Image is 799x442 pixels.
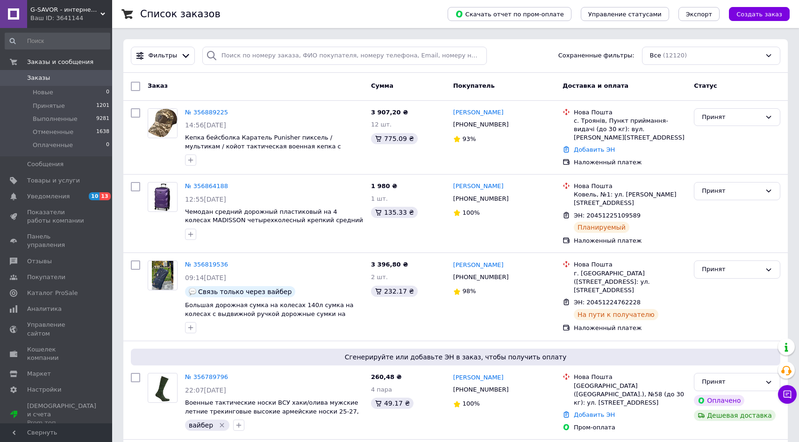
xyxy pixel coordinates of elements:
span: Скачать отчет по пром-оплате [455,10,564,18]
span: [DEMOGRAPHIC_DATA] и счета [27,402,96,428]
div: Наложенный платеж [574,237,686,245]
span: Принятые [33,102,65,110]
div: Ваш ID: 3641144 [30,14,112,22]
img: :speech_balloon: [189,288,196,295]
div: [PHONE_NUMBER] [451,193,511,205]
span: Маркет [27,370,51,378]
div: Принят [702,377,761,387]
span: Фильтры [149,51,178,60]
div: 135.33 ₴ [371,207,418,218]
div: Пром-оплата [574,423,686,432]
span: Управление сайтом [27,321,86,337]
span: Показатели работы компании [27,208,86,225]
span: Доставка и оплата [563,82,628,89]
h1: Список заказов [140,8,221,20]
span: 4 пара [371,386,392,393]
img: Фото товару [148,109,177,137]
span: 12:55[DATE] [185,196,226,203]
span: Управление статусами [588,11,662,18]
span: 3 396,80 ₴ [371,261,408,268]
a: Добавить ЭН [574,146,615,153]
span: вайбер [189,421,213,429]
div: [GEOGRAPHIC_DATA] ([GEOGRAPHIC_DATA].), №58 (до 30 кг): ул. [STREET_ADDRESS] [574,382,686,407]
span: 2 шт. [371,274,388,281]
span: 1 980 ₴ [371,182,397,189]
a: Большая дорожная сумка на колесах 140л сумка на колесах с выдвижной ручкой дорожные сумки на колесах [185,302,354,326]
div: 232.17 ₴ [371,286,418,297]
span: Заказы и сообщения [27,58,93,66]
span: Каталог ProSale [27,289,78,297]
div: Нова Пошта [574,108,686,117]
img: Фото товару [152,373,173,402]
div: Принят [702,265,761,274]
span: Статус [694,82,717,89]
div: Дешевая доставка [694,410,776,421]
span: Отмененные [33,128,73,136]
a: № 356819536 [185,261,228,268]
div: 49.17 ₴ [371,398,414,409]
a: Фото товару [148,373,178,403]
span: Заказ [148,82,168,89]
a: Чемодан средний дорожный пластиковый на 4 колесах MADISSON четырехколесный крепкий средний чемода... [185,208,363,232]
a: [PERSON_NAME] [453,261,504,270]
a: № 356864188 [185,182,228,189]
button: Чат с покупателем [778,385,797,404]
div: Наложенный платеж [574,324,686,332]
div: Оплачено [694,395,744,406]
div: с. Троянів, Пункт приймання-видачі (до 30 кг): вул. [PERSON_NAME][STREET_ADDRESS] [574,117,686,142]
div: [PHONE_NUMBER] [451,384,511,396]
div: На пути к получателю [574,309,658,320]
a: Военные тактические носки ВСУ хаки/олива мужские летние трекинговые высокие армейские носки 25-27... [185,399,359,423]
a: [PERSON_NAME] [453,373,504,382]
span: 0 [106,88,109,97]
span: 12 шт. [371,121,392,128]
span: Покупатель [453,82,495,89]
span: 14:56[DATE] [185,121,226,129]
img: Фото товару [152,261,173,290]
span: Новые [33,88,53,97]
span: 10 [89,192,100,200]
div: Принят [702,112,761,122]
span: 98% [463,288,476,295]
input: Поиск [5,33,110,49]
div: Нова Пошта [574,260,686,269]
div: [PHONE_NUMBER] [451,271,511,283]
div: г. [GEOGRAPHIC_DATA] ([STREET_ADDRESS]: ул. [STREET_ADDRESS] [574,269,686,295]
span: 1638 [96,128,109,136]
button: Экспорт [678,7,720,21]
div: [PHONE_NUMBER] [451,119,511,131]
span: 1 шт. [371,195,388,202]
div: Нова Пошта [574,182,686,190]
span: Сообщения [27,160,64,168]
span: ЭН: 20451224762228 [574,299,641,306]
span: Товары и услуги [27,176,80,185]
span: Панель управления [27,232,86,249]
span: Оплаченные [33,141,73,149]
a: Фото товару [148,108,178,138]
svg: Удалить метку [218,421,226,429]
span: 09:14[DATE] [185,274,226,281]
img: Фото товару [152,182,174,211]
div: Планируемый [574,222,629,233]
a: Фото товару [148,182,178,212]
span: 100% [463,209,480,216]
span: Создать заказ [736,11,782,18]
a: Кепка бейсболка Каратель Punisher пиксель /мультикам / койот тактическая военная кепка с черепом ... [185,134,341,158]
a: № 356889225 [185,109,228,116]
div: Ковель, №1: ул. [PERSON_NAME][STREET_ADDRESS] [574,190,686,207]
a: Создать заказ [720,10,790,17]
span: Отзывы [27,257,52,266]
span: G-SAVOR - интернет-магазин сумок, обуви и аксессуаров [30,6,100,14]
div: Prom топ [27,419,96,427]
span: Связь только через вайбер [198,288,292,295]
a: Фото товару [148,260,178,290]
button: Создать заказ [729,7,790,21]
a: Добавить ЭН [574,411,615,418]
span: Заказы [27,74,50,82]
span: 22:07[DATE] [185,386,226,394]
span: 13 [100,192,110,200]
